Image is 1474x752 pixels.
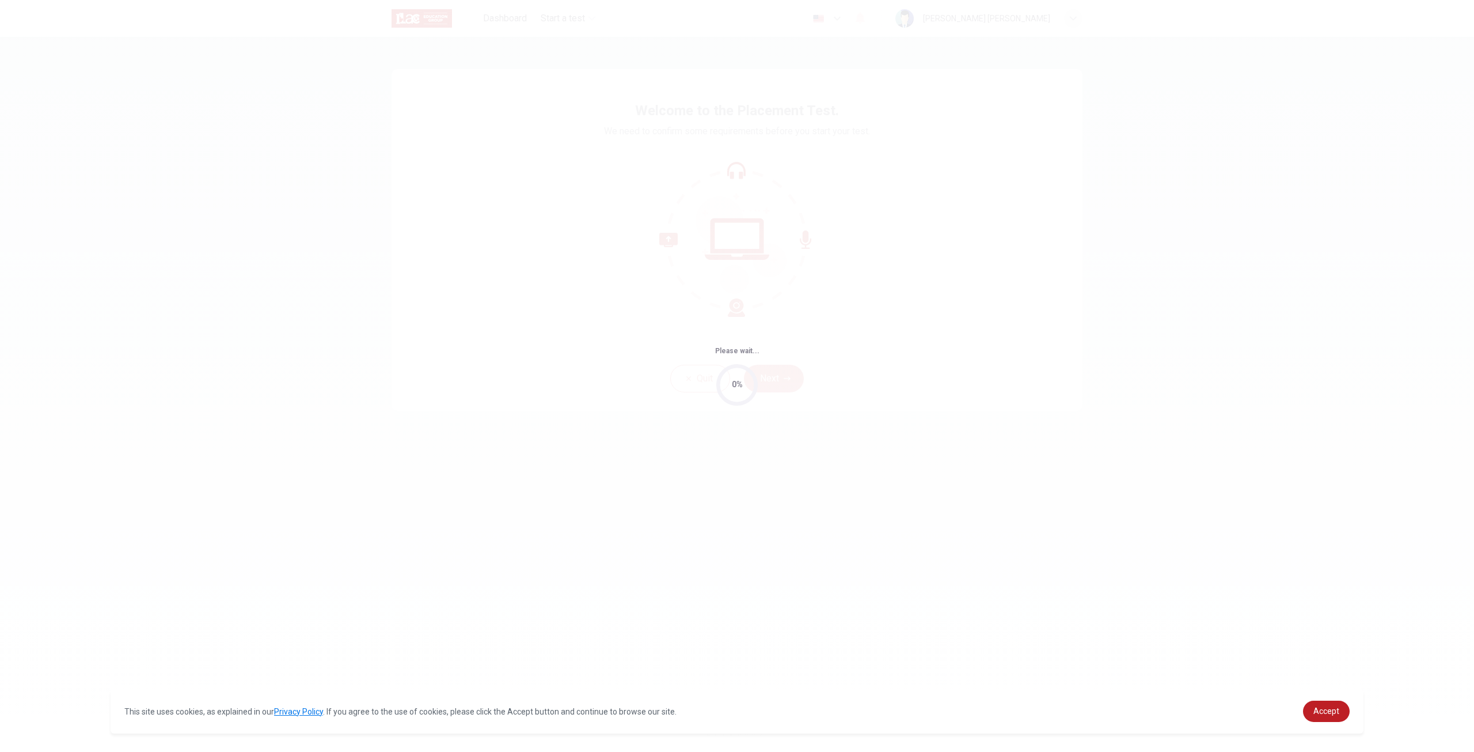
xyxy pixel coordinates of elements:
[732,378,743,391] div: 0%
[274,707,323,716] a: Privacy Policy
[111,689,1363,734] div: cookieconsent
[124,707,677,716] span: This site uses cookies, as explained in our . If you agree to the use of cookies, please click th...
[1303,701,1350,722] a: dismiss cookie message
[715,347,759,355] span: Please wait...
[1313,706,1339,716] span: Accept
